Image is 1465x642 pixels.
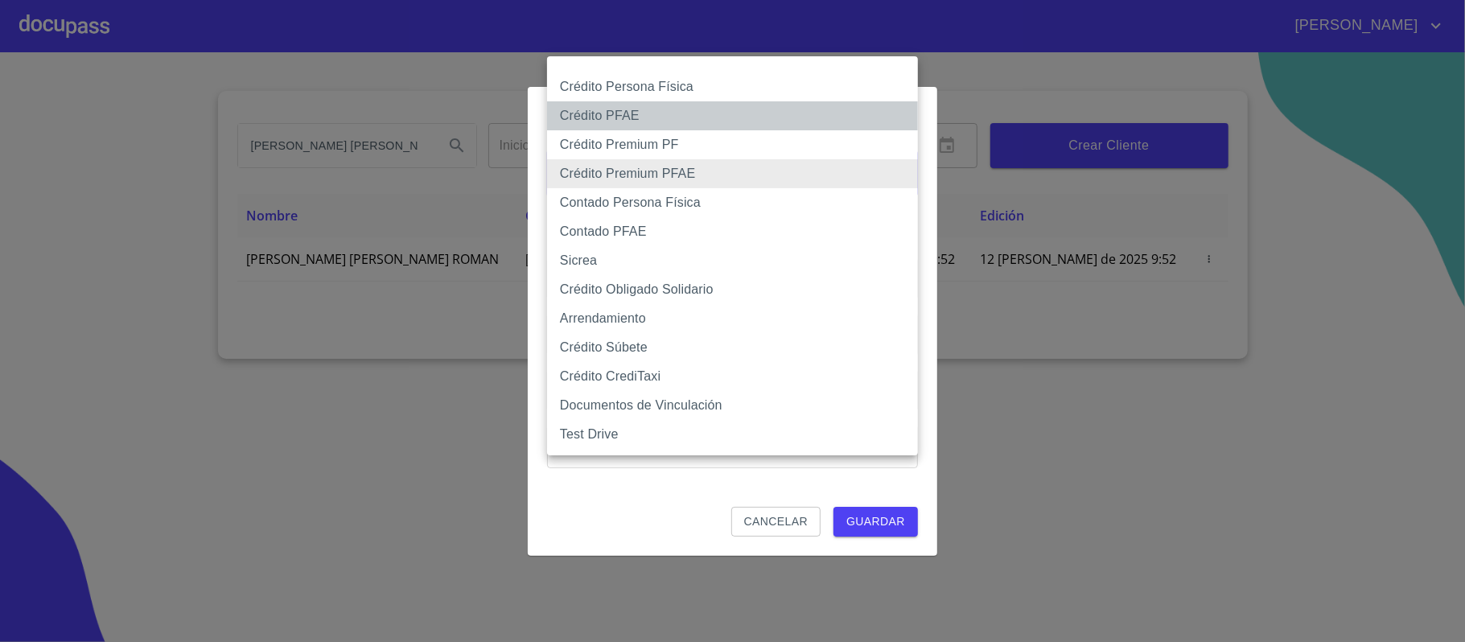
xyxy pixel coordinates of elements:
[547,420,918,449] li: Test Drive
[547,159,918,188] li: Crédito Premium PFAE
[547,130,918,159] li: Crédito Premium PF
[547,391,918,420] li: Documentos de Vinculación
[547,362,918,391] li: Crédito CrediTaxi
[547,275,918,304] li: Crédito Obligado Solidario
[547,63,918,72] li: None
[547,246,918,275] li: Sicrea
[547,188,918,217] li: Contado Persona Física
[547,304,918,333] li: Arrendamiento
[547,101,918,130] li: Crédito PFAE
[547,72,918,101] li: Crédito Persona Física
[547,333,918,362] li: Crédito Súbete
[547,217,918,246] li: Contado PFAE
